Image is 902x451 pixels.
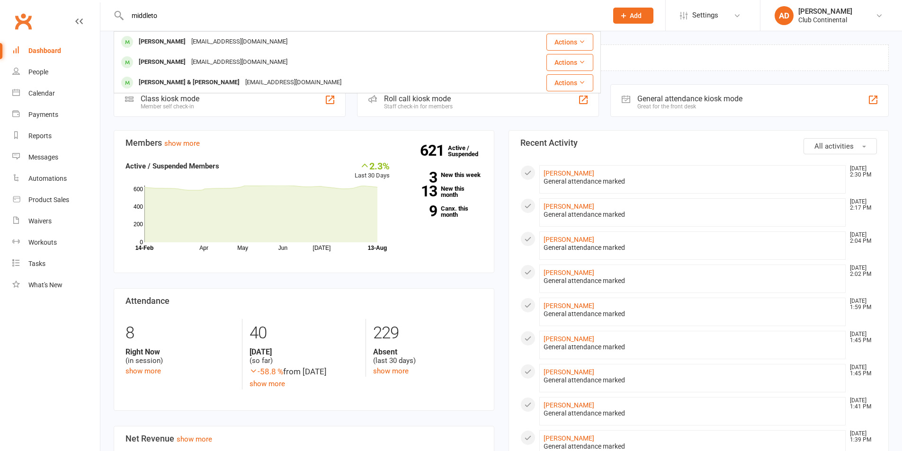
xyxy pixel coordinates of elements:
a: 3New this week [404,172,482,178]
time: [DATE] 2:04 PM [845,232,876,244]
strong: 13 [404,184,437,198]
div: [PERSON_NAME] [798,7,852,16]
a: Dashboard [12,40,100,62]
div: 40 [250,319,358,347]
a: People [12,62,100,83]
div: Staff check-in for members [384,103,453,110]
div: General attendance kiosk mode [637,94,742,103]
div: Waivers [28,217,52,225]
div: 8 [125,319,235,347]
div: Club Continental [798,16,852,24]
div: General attendance marked [544,177,842,186]
div: 229 [373,319,482,347]
a: [PERSON_NAME] [544,434,594,442]
time: [DATE] 2:17 PM [845,199,876,211]
div: Reports [28,132,52,140]
time: [DATE] 1:39 PM [845,431,876,443]
div: General attendance marked [544,442,842,451]
div: General attendance marked [544,310,842,318]
a: [PERSON_NAME] [544,302,594,310]
time: [DATE] 1:41 PM [845,398,876,410]
div: Workouts [28,239,57,246]
a: [PERSON_NAME] [544,401,594,409]
div: [PERSON_NAME] & [PERSON_NAME] [136,76,242,89]
div: Product Sales [28,196,69,203]
strong: 621 [420,143,448,158]
div: Member self check-in [141,103,199,110]
div: People [28,68,48,76]
div: (in session) [125,347,235,365]
time: [DATE] 2:30 PM [845,166,876,178]
div: General attendance marked [544,409,842,417]
button: Actions [546,54,593,71]
div: [PERSON_NAME] [136,55,188,69]
div: [EMAIL_ADDRESS][DOMAIN_NAME] [188,55,290,69]
strong: Absent [373,347,482,356]
strong: [DATE] [250,347,358,356]
a: [PERSON_NAME] [544,368,594,376]
time: [DATE] 1:45 PM [845,364,876,377]
a: Payments [12,104,100,125]
div: from [DATE] [250,365,358,378]
div: General attendance marked [544,211,842,219]
div: Tasks [28,260,45,267]
a: [PERSON_NAME] [544,269,594,276]
a: [PERSON_NAME] [544,335,594,343]
button: All activities [804,138,877,154]
div: (last 30 days) [373,347,482,365]
div: General attendance marked [544,376,842,384]
h3: Recent Activity [520,138,877,148]
strong: Right Now [125,347,235,356]
a: Workouts [12,232,100,253]
div: Payments [28,111,58,118]
a: [PERSON_NAME] [544,236,594,243]
a: show more [177,435,212,443]
button: Add [613,8,653,24]
div: Roll call kiosk mode [384,94,453,103]
a: [PERSON_NAME] [544,169,594,177]
div: General attendance marked [544,277,842,285]
a: Messages [12,147,100,168]
a: Automations [12,168,100,189]
a: Clubworx [11,9,35,33]
div: AD [775,6,794,25]
div: [EMAIL_ADDRESS][DOMAIN_NAME] [242,76,344,89]
strong: 9 [404,204,437,218]
span: All activities [814,142,854,150]
time: [DATE] 2:02 PM [845,265,876,277]
a: show more [373,367,409,375]
div: [EMAIL_ADDRESS][DOMAIN_NAME] [188,35,290,49]
div: Messages [28,153,58,161]
div: [PERSON_NAME] [136,35,188,49]
button: Actions [546,34,593,51]
strong: 3 [404,170,437,185]
a: show more [125,367,161,375]
div: Calendar [28,89,55,97]
a: 9Canx. this month [404,205,482,218]
a: Product Sales [12,189,100,211]
a: 621Active / Suspended [448,138,490,164]
a: What's New [12,274,100,296]
span: -58.8 % [250,367,283,376]
div: (so far) [250,347,358,365]
div: General attendance marked [544,244,842,252]
a: Calendar [12,83,100,104]
div: 2.3% [355,160,390,171]
span: Add [630,12,642,19]
div: Automations [28,175,67,182]
a: show more [250,380,285,388]
time: [DATE] 1:59 PM [845,298,876,310]
div: Dashboard [28,47,61,54]
div: Great for the front desk [637,103,742,110]
strong: Active / Suspended Members [125,162,219,170]
a: [PERSON_NAME] [544,203,594,210]
time: [DATE] 1:45 PM [845,331,876,344]
a: Waivers [12,211,100,232]
div: General attendance marked [544,343,842,351]
input: Search... [125,9,601,22]
h3: Net Revenue [125,434,482,443]
a: 13New this month [404,186,482,198]
button: Actions [546,74,593,91]
a: Tasks [12,253,100,274]
span: Settings [692,5,718,26]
